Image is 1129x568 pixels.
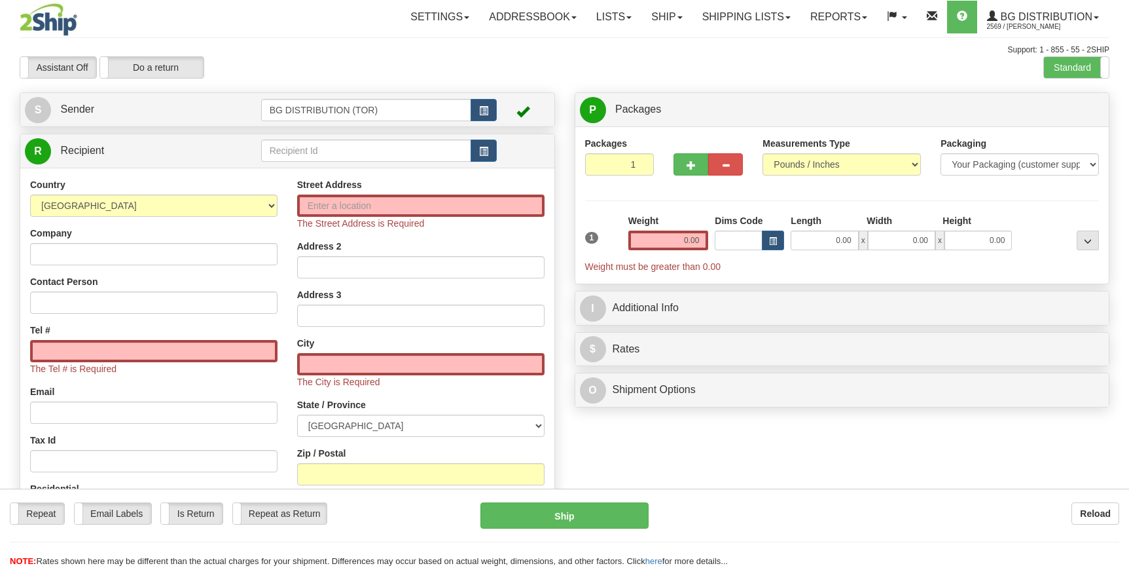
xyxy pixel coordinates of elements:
label: Width [867,214,892,227]
label: Zip / Postal [297,447,346,460]
button: Reload [1071,502,1119,525]
span: R [25,138,51,164]
label: Email Labels [75,503,151,524]
a: Reports [800,1,877,33]
a: Shipping lists [692,1,800,33]
label: Repeat as Return [233,503,327,524]
label: Repeat [10,503,64,524]
label: Length [791,214,821,227]
label: Address 2 [297,240,342,253]
span: I [580,295,606,322]
label: Tel # [30,324,50,337]
label: Do a return [100,57,204,78]
button: Ship [480,502,649,529]
label: Weight [628,214,658,227]
label: Country [30,178,65,191]
span: The Tel # is Required [30,364,116,374]
a: here [645,556,662,566]
input: Sender Id [261,99,472,121]
label: Email [30,385,54,398]
label: City [297,337,314,350]
input: Enter a location [297,195,545,217]
a: BG Distribution 2569 / [PERSON_NAME] [977,1,1109,33]
label: Standard [1044,57,1109,78]
label: Measurements Type [762,137,850,150]
span: x [935,231,944,250]
label: Residential [30,482,79,495]
div: ... [1077,231,1099,250]
label: Dims Code [715,214,762,227]
img: logo2569.jpg [20,3,77,36]
span: The Street Address is Required [297,218,425,229]
a: OShipment Options [580,377,1105,404]
span: 2569 / [PERSON_NAME] [987,20,1085,33]
a: Ship [641,1,692,33]
span: Recipient [60,145,104,156]
label: Assistant Off [20,57,96,78]
iframe: chat widget [1099,217,1128,350]
span: O [580,377,606,404]
label: State / Province [297,398,366,411]
span: P [580,97,606,123]
a: S Sender [25,96,261,123]
span: S [25,97,51,123]
a: IAdditional Info [580,295,1105,322]
span: Sender [60,104,94,115]
label: Packages [585,137,628,150]
label: Street Address [297,178,362,191]
a: Addressbook [479,1,586,33]
a: R Recipient [25,138,235,164]
span: NOTE: [10,556,36,566]
span: x [859,231,868,250]
label: Height [942,214,971,227]
span: The City is Required [297,377,380,387]
input: Recipient Id [261,140,472,162]
label: Company [30,227,72,240]
label: Is Return [161,503,222,524]
label: Tax Id [30,434,56,447]
a: P Packages [580,96,1105,123]
span: BG Distribution [997,11,1092,22]
span: 1 [585,232,599,244]
label: Packaging [941,137,986,150]
a: Settings [401,1,479,33]
span: Packages [615,104,661,115]
span: Weight must be greater than 0.00 [585,261,721,272]
label: Contact Person [30,275,98,288]
a: $Rates [580,336,1105,363]
span: $ [580,336,606,362]
a: Lists [586,1,641,33]
b: Reload [1080,508,1111,519]
label: Address 3 [297,288,342,301]
div: Support: 1 - 855 - 55 - 2SHIP [20,45,1109,56]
